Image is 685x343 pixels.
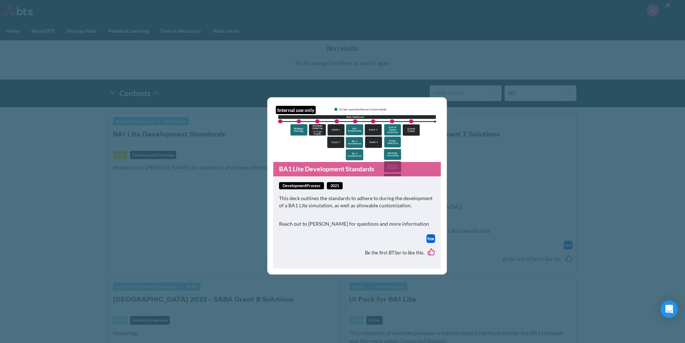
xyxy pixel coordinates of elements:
a: BA1 Lite Development Standards [273,162,441,176]
span: developmentProcess [279,182,324,190]
div: Be the first BTSer to like this. [279,243,435,263]
span: 2021 [327,182,343,190]
p: Reach out to [PERSON_NAME] for questions and more information [279,220,435,227]
p: This deck outlines the standards to adhere to during the development of a BA1 Lite simulation, as... [279,195,435,209]
a: Download file from Box [426,234,435,243]
img: Box logo [426,234,435,243]
div: Open Intercom Messenger [661,301,678,318]
div: Internal use only [276,106,316,114]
